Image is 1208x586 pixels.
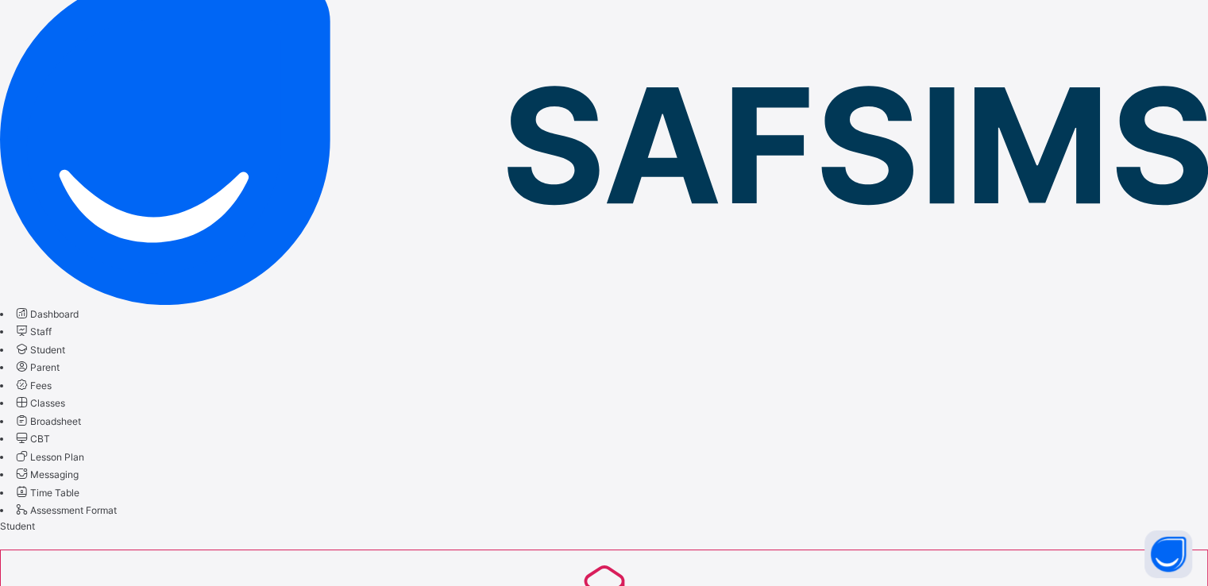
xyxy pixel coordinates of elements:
[14,487,79,499] a: Time Table
[30,487,79,499] span: Time Table
[30,326,52,337] span: Staff
[14,361,60,373] a: Parent
[14,397,65,409] a: Classes
[14,326,52,337] a: Staff
[30,380,52,391] span: Fees
[30,415,81,427] span: Broadsheet
[14,433,50,445] a: CBT
[14,344,65,356] a: Student
[1144,530,1192,578] button: Open asap
[14,468,79,480] a: Messaging
[30,468,79,480] span: Messaging
[30,308,79,320] span: Dashboard
[14,308,79,320] a: Dashboard
[30,397,65,409] span: Classes
[14,380,52,391] a: Fees
[30,451,84,463] span: Lesson Plan
[30,361,60,373] span: Parent
[30,504,117,516] span: Assessment Format
[30,344,65,356] span: Student
[14,415,81,427] a: Broadsheet
[14,451,84,463] a: Lesson Plan
[30,433,50,445] span: CBT
[14,504,117,516] a: Assessment Format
